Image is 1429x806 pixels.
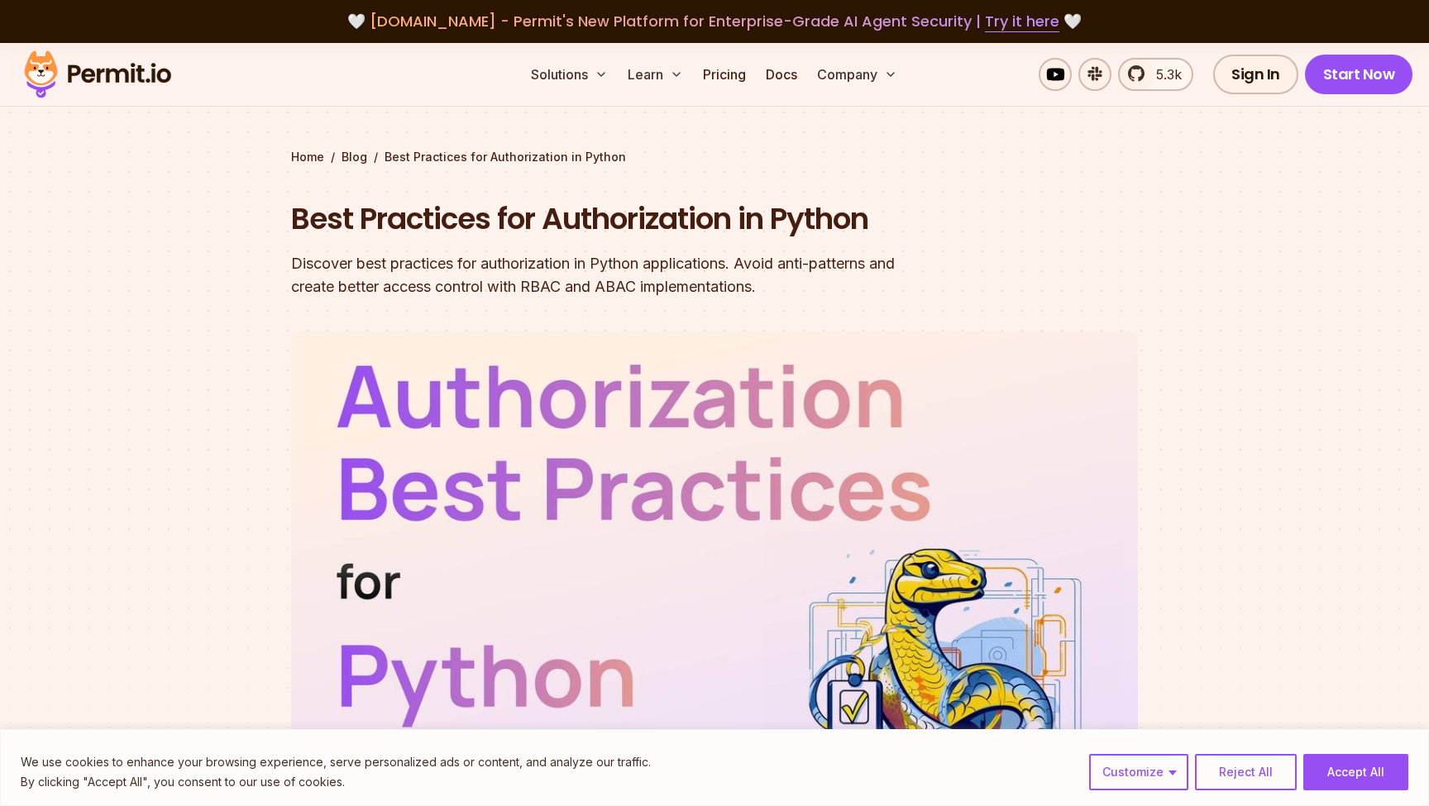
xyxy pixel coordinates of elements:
button: Accept All [1303,754,1408,790]
a: Docs [759,58,804,91]
button: Solutions [524,58,614,91]
img: Permit logo [17,46,179,103]
h1: Best Practices for Authorization in Python [291,198,926,240]
a: Home [291,149,324,165]
a: Try it here [985,11,1059,32]
button: Learn [621,58,690,91]
button: Customize [1089,754,1188,790]
span: 5.3k [1146,64,1182,84]
a: 5.3k [1118,58,1193,91]
button: Company [810,58,904,91]
p: By clicking "Accept All", you consent to our use of cookies. [21,772,651,792]
div: / / [291,149,1138,165]
div: Discover best practices for authorization in Python applications. Avoid anti-patterns and create ... [291,252,926,298]
a: Pricing [696,58,753,91]
div: 🤍 🤍 [40,10,1389,33]
span: [DOMAIN_NAME] - Permit's New Platform for Enterprise-Grade AI Agent Security | [370,11,1059,31]
a: Sign In [1213,55,1298,94]
p: We use cookies to enhance your browsing experience, serve personalized ads or content, and analyz... [21,752,651,772]
button: Reject All [1195,754,1297,790]
a: Blog [342,149,367,165]
a: Start Now [1305,55,1413,94]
